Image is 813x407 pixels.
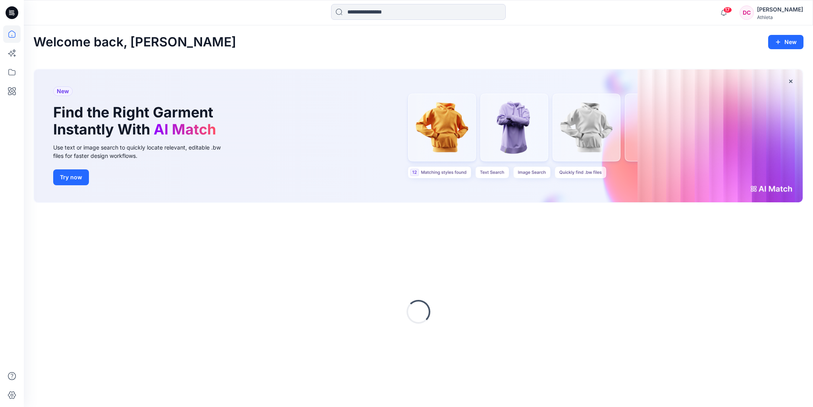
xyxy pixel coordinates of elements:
[57,86,69,96] span: New
[740,6,754,20] div: DC
[154,121,216,138] span: AI Match
[757,5,803,14] div: [PERSON_NAME]
[53,143,232,160] div: Use text or image search to quickly locate relevant, editable .bw files for faster design workflows.
[53,104,220,138] h1: Find the Right Garment Instantly With
[768,35,803,49] button: New
[53,169,89,185] button: Try now
[723,7,732,13] span: 17
[757,14,803,20] div: Athleta
[33,35,236,50] h2: Welcome back, [PERSON_NAME]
